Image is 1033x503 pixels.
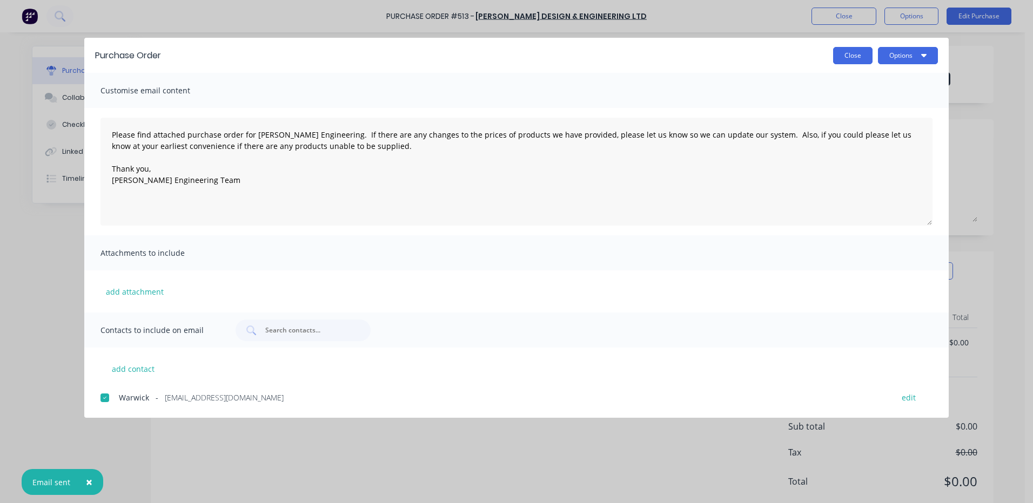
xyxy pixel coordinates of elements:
[100,83,219,98] span: Customise email content
[75,469,103,495] button: Close
[100,246,219,261] span: Attachments to include
[100,323,219,338] span: Contacts to include on email
[156,392,158,403] span: -
[86,474,92,490] span: ×
[264,325,354,336] input: Search contacts...
[119,392,149,403] span: Warwick
[100,283,169,300] button: add attachment
[833,47,873,64] button: Close
[95,49,161,62] div: Purchase Order
[100,361,165,377] button: add contact
[32,477,70,488] div: Email sent
[878,47,938,64] button: Options
[100,118,933,226] textarea: Please find attached purchase order for [PERSON_NAME] Engineering. If there are any changes to th...
[165,392,284,403] span: [EMAIL_ADDRESS][DOMAIN_NAME]
[895,390,922,404] button: edit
